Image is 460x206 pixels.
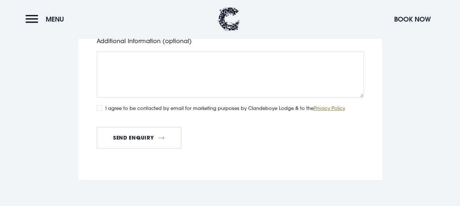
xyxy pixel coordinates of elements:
label: Additional Information (optional) [97,36,364,46]
label: I agree to be contacted by email for marketing purposes by Clandeboye Lodge & to the [105,104,346,112]
span: Menu [46,15,64,23]
button: Send Enquiry [97,127,182,149]
a: Privacy Policy [314,105,345,111]
button: Menu [26,11,68,27]
button: Book Now [390,11,434,27]
img: Clandeboye Lodge [218,7,240,31]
